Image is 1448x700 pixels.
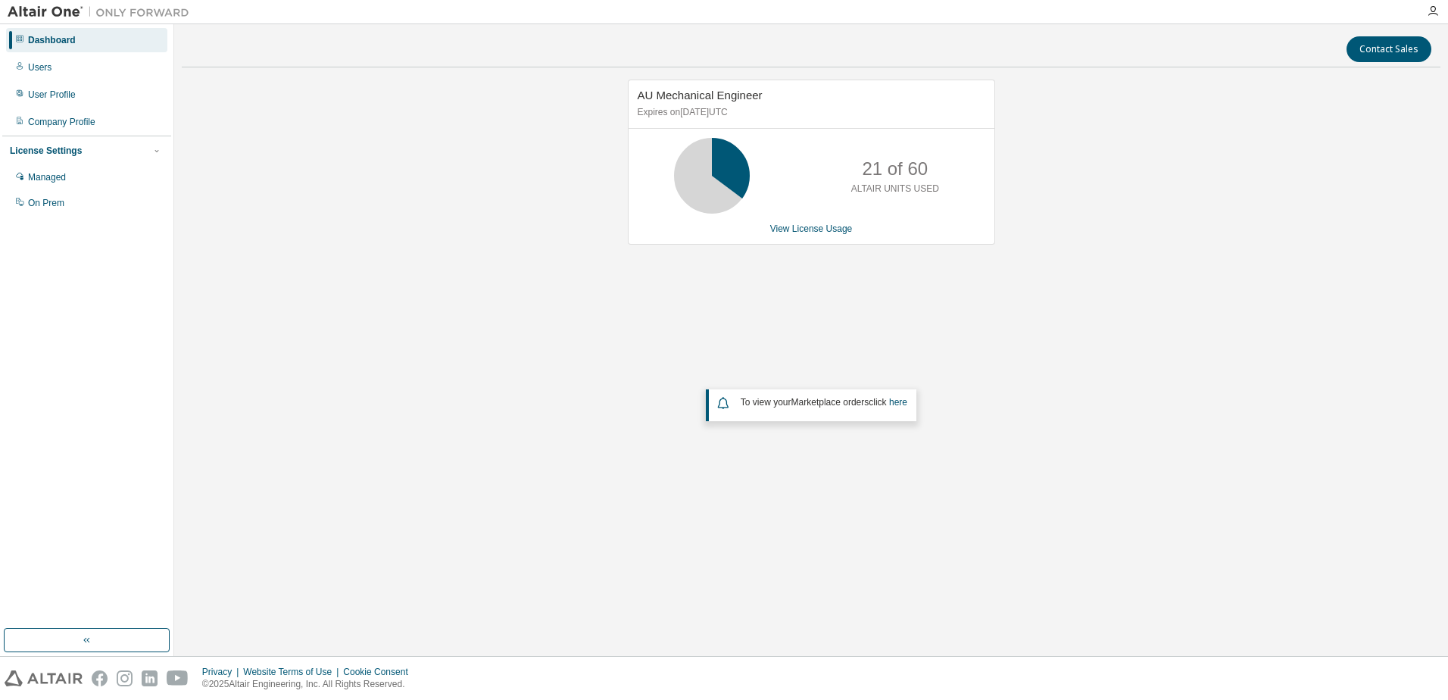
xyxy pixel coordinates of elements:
img: instagram.svg [117,670,133,686]
div: Managed [28,171,66,183]
div: License Settings [10,145,82,157]
p: 21 of 60 [862,156,928,182]
div: On Prem [28,197,64,209]
span: AU Mechanical Engineer [638,89,763,102]
button: Contact Sales [1347,36,1431,62]
div: Dashboard [28,34,76,46]
div: Company Profile [28,116,95,128]
div: Website Terms of Use [243,666,343,678]
img: youtube.svg [167,670,189,686]
div: Cookie Consent [343,666,417,678]
img: facebook.svg [92,670,108,686]
em: Marketplace orders [791,397,869,408]
p: Expires on [DATE] UTC [638,106,981,119]
img: linkedin.svg [142,670,158,686]
p: © 2025 Altair Engineering, Inc. All Rights Reserved. [202,678,417,691]
div: Privacy [202,666,243,678]
img: Altair One [8,5,197,20]
div: User Profile [28,89,76,101]
a: View License Usage [770,223,853,234]
img: altair_logo.svg [5,670,83,686]
p: ALTAIR UNITS USED [851,183,939,195]
div: Users [28,61,51,73]
a: here [889,397,907,408]
span: To view your click [741,397,907,408]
